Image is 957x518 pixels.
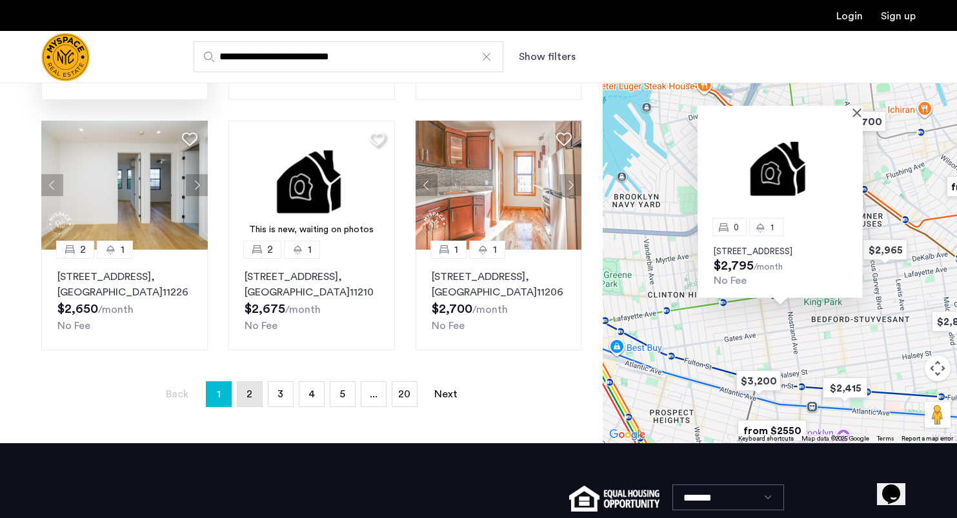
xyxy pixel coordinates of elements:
span: No Fee [432,321,465,331]
span: $2,795 [714,259,754,272]
img: Google [606,426,649,443]
a: Cazamio Logo [41,33,90,81]
button: Keyboard shortcuts [738,434,794,443]
a: This is new, waiting on photos [228,121,395,250]
span: 5 [339,389,345,399]
a: 11[STREET_ADDRESS], [GEOGRAPHIC_DATA]11206No Fee [416,250,582,350]
div: $3,175 [705,55,760,85]
p: [STREET_ADDRESS] 11210 [245,269,379,300]
span: 2 [247,389,252,399]
span: 1 [771,223,774,231]
img: 1.gif [228,121,395,250]
nav: Pagination [41,381,581,407]
div: $2,415 [818,374,872,403]
span: $2,700 [432,303,472,315]
button: Next apartment [559,174,581,196]
a: Registration [881,11,916,21]
span: No Fee [245,321,277,331]
button: Previous apartment [41,174,63,196]
a: Open this area in Google Maps (opens a new window) [606,426,649,443]
span: 2 [267,242,273,257]
span: 1 [454,242,458,257]
button: Map camera controls [925,355,951,381]
p: [STREET_ADDRESS] [714,246,847,257]
a: Report a map error [902,434,953,443]
span: $2,650 [57,303,98,315]
div: from $2550 [732,416,812,445]
span: Map data ©2025 Google [801,435,869,442]
span: 1 [121,242,125,257]
button: Drag Pegman onto the map to open Street View [925,402,951,428]
div: This is new, waiting on photos [235,223,388,237]
button: Next apartment [186,174,208,196]
span: Back [166,389,188,399]
div: $2,965 [858,235,912,264]
span: ... [370,389,378,399]
span: 2 [80,242,86,257]
input: Apartment Search [194,41,503,72]
sub: /month [754,263,783,272]
a: 21[STREET_ADDRESS], [GEOGRAPHIC_DATA]11210No Fee [228,250,395,350]
span: 0 [734,223,739,231]
div: from $2700 [812,107,891,136]
span: 1 [493,242,497,257]
a: 21[STREET_ADDRESS], [GEOGRAPHIC_DATA]11226No Fee [41,250,208,350]
span: 1 [308,242,312,257]
button: Previous apartment [416,174,438,196]
sub: /month [472,304,508,315]
p: [STREET_ADDRESS] 11226 [57,269,192,300]
sub: /month [98,304,134,315]
span: 3 [277,389,283,399]
sub: /month [285,304,321,315]
span: No Fee [57,321,90,331]
img: logo [41,33,90,81]
p: [STREET_ADDRESS] 11206 [432,269,566,300]
span: 20 [398,389,410,399]
img: 1997_638581258818871784.jpeg [416,121,582,250]
span: 4 [308,389,315,399]
img: equal-housing.png [569,486,659,512]
button: Show or hide filters [519,49,576,65]
img: Apartment photo [698,117,863,227]
img: 1996_638572930804171655.jpeg [41,121,208,250]
span: $2,675 [245,303,285,315]
span: No Fee [714,275,747,286]
span: 1 [217,384,221,404]
a: Terms (opens in new tab) [877,434,894,443]
button: Close [855,108,864,117]
a: Next [433,382,459,406]
select: Language select [672,484,784,510]
iframe: chat widget [877,466,918,505]
a: Login [836,11,863,21]
div: $3,200 [731,366,786,395]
